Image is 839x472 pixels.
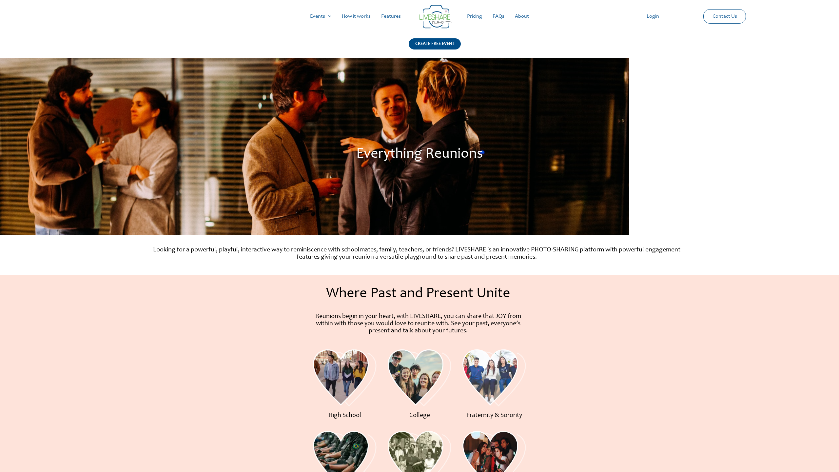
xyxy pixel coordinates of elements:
a: About [510,6,534,27]
nav: Site Navigation [11,6,828,27]
p: High School [316,412,374,419]
h1: Where Past and Present Unite [303,287,533,301]
a: Contact Us [707,10,742,23]
span: Everything Reunions [356,147,483,162]
a: Login [641,6,664,27]
img: Real Time Live Event Photo Sharing Free [313,349,377,407]
p: Looking for a powerful, playful, interactive way to reminiscence with schoolmates, family, teache... [151,246,682,261]
a: How it works [337,6,376,27]
div: CREATE FREE EVENT [409,38,461,49]
p: Fraternity & Sorority [465,412,523,419]
p: Reunions begin in your heart, with LIVESHARE, you can share that JOY from within with those you w... [308,313,528,335]
a: Events [305,6,337,27]
img: LiveShare logo - Capture & Share Event Memories [419,5,452,29]
a: Features [376,6,406,27]
img: LiveShare Event Platform [388,349,451,407]
img: Real Time Photo Sharing [462,349,526,407]
a: Pricing [462,6,487,27]
a: CREATE FREE EVENT [409,38,461,58]
a: FAQs [487,6,510,27]
p: College [391,412,448,419]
